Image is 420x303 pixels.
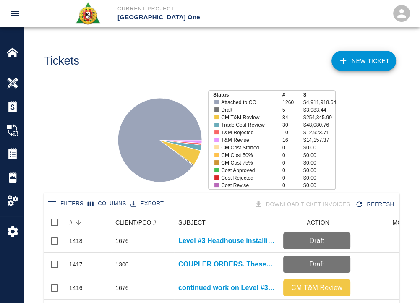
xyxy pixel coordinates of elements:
div: 1676 [115,237,129,245]
iframe: Chat Widget [378,263,420,303]
p: Trade Cost Review [221,121,276,129]
p: 84 [282,114,303,121]
div: # [69,216,73,229]
button: Refresh [353,197,397,212]
p: $14,157.37 [303,136,335,144]
a: continued work on Level #3 Headhouse installing Styrofoam underneath [PERSON_NAME] duct. [178,283,275,293]
p: $0.00 [303,182,335,189]
p: Draft [287,236,347,246]
p: $4,911,918.64 [303,99,335,106]
a: NEW TICKET [331,51,396,71]
p: # [282,91,303,99]
p: 30 [282,121,303,129]
p: Attached to CO [221,99,276,106]
p: Draft [221,106,276,114]
p: 16 [282,136,303,144]
p: 5 [282,106,303,114]
p: 0 [282,159,303,167]
p: CM T&M Review [221,114,276,121]
p: $3,983.44 [303,106,335,114]
p: $0.00 [303,167,335,174]
p: Current Project [117,5,256,13]
p: $0.00 [303,151,335,159]
p: CM Cost 50% [221,151,276,159]
p: CM Cost 75% [221,159,276,167]
div: 1676 [115,284,129,292]
p: 0 [282,144,303,151]
button: Export [128,197,166,210]
button: Sort [73,217,84,228]
p: Cost Revise [221,182,276,189]
p: Cost Approved [221,167,276,174]
p: 10 [282,129,303,136]
p: 1260 [282,99,303,106]
p: $12,923.71 [303,129,335,136]
p: T&M Revise [221,136,276,144]
a: Level #3 Headhouse installing Styrofoam underneath [PERSON_NAME] duct. [178,236,275,246]
p: Draft [287,259,347,269]
div: CLIENT/PCO # [111,216,174,229]
p: $48,080.76 [303,121,335,129]
div: # [65,216,111,229]
div: 1300 [115,260,129,269]
p: [GEOGRAPHIC_DATA] One [117,13,256,22]
p: 0 [282,174,303,182]
h1: Tickets [44,54,79,68]
button: Select columns [86,197,128,210]
div: 1416 [69,284,83,292]
p: CM T&M Review [287,283,347,293]
p: Cost Rejected [221,174,276,182]
div: SUBJECT [174,216,279,229]
a: COUPLER ORDERS. These are for: Sharkfin L3 VIP doghouse infill Stair chopout infills East pier EL... [178,259,275,269]
div: 1418 [69,237,83,245]
button: Show filters [46,197,86,211]
p: 0 [282,151,303,159]
p: CM Cost Started [221,144,276,151]
div: Tickets download in groups of 15 [253,197,354,212]
p: $0.00 [303,159,335,167]
div: CLIENT/PCO # [115,216,157,229]
p: T&M Rejected [221,129,276,136]
p: Status [213,91,282,99]
div: 1417 [69,260,83,269]
button: open drawer [5,3,25,24]
p: $0.00 [303,144,335,151]
p: $254,345.90 [303,114,335,121]
img: Roger & Sons Concrete [75,2,101,25]
div: ACTION [279,216,355,229]
p: 0 [282,182,303,189]
p: $ [303,91,335,99]
p: $0.00 [303,174,335,182]
div: SUBJECT [178,216,206,229]
div: ACTION [307,216,329,229]
p: 0 [282,167,303,174]
div: Refresh the list [353,197,397,212]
